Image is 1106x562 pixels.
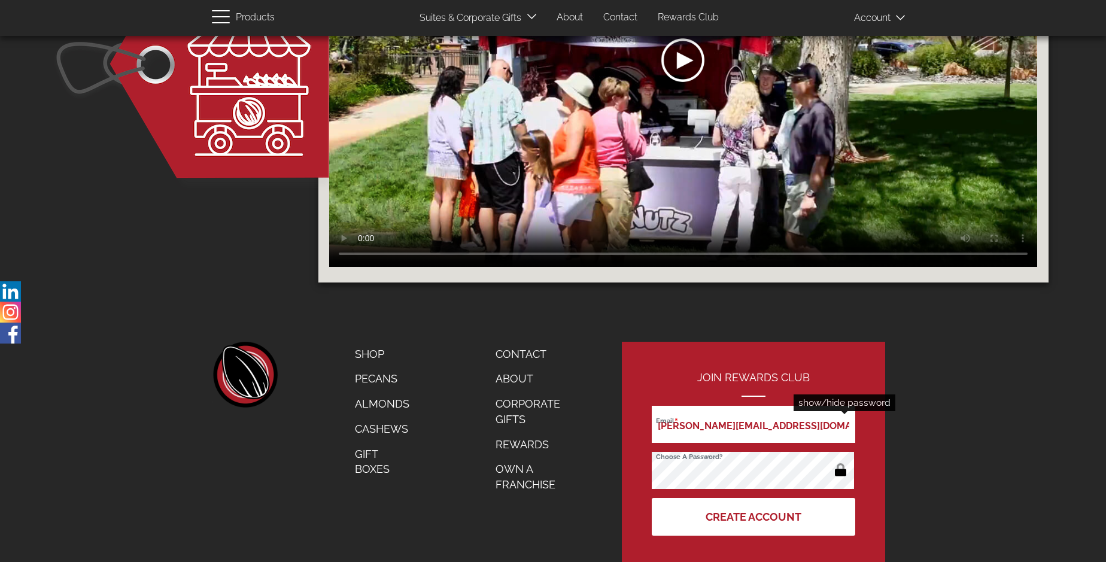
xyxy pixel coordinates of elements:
[487,342,584,367] a: Contact
[794,394,895,411] div: show/hide password
[652,372,855,397] h2: Join Rewards Club
[236,9,275,26] span: Products
[212,342,278,408] a: home
[411,7,525,30] a: Suites & Corporate Gifts
[487,366,584,391] a: About
[346,442,418,482] a: Gift Boxes
[487,457,584,497] a: Own a Franchise
[346,417,418,442] a: Cashews
[594,6,646,29] a: Contact
[649,6,728,29] a: Rewards Club
[487,391,584,432] a: Corporate Gifts
[548,6,592,29] a: About
[346,391,418,417] a: Almonds
[346,342,418,367] a: Shop
[487,432,584,457] a: Rewards
[652,498,855,536] button: Create Account
[346,366,418,391] a: Pecans
[652,406,855,443] input: Email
